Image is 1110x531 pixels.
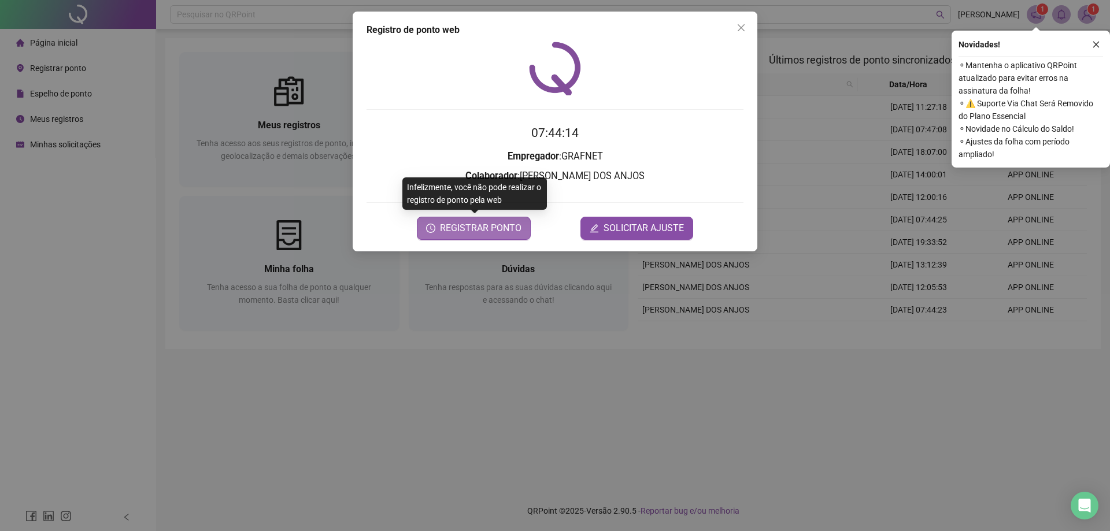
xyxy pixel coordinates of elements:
[367,169,743,184] h3: : [PERSON_NAME] DOS ANJOS
[367,23,743,37] div: Registro de ponto web
[604,221,684,235] span: SOLICITAR AJUSTE
[590,224,599,233] span: edit
[732,18,750,37] button: Close
[959,122,1103,135] span: ⚬ Novidade no Cálculo do Saldo!
[465,170,517,181] strong: Colaborador
[508,151,559,162] strong: Empregador
[440,221,521,235] span: REGISTRAR PONTO
[417,217,531,240] button: REGISTRAR PONTO
[959,135,1103,161] span: ⚬ Ajustes da folha com período ampliado!
[959,59,1103,97] span: ⚬ Mantenha o aplicativo QRPoint atualizado para evitar erros na assinatura da folha!
[1071,492,1098,519] div: Open Intercom Messenger
[959,97,1103,122] span: ⚬ ⚠️ Suporte Via Chat Será Removido do Plano Essencial
[580,217,693,240] button: editSOLICITAR AJUSTE
[426,224,435,233] span: clock-circle
[529,42,581,95] img: QRPoint
[1092,40,1100,49] span: close
[959,38,1000,51] span: Novidades !
[402,177,547,210] div: Infelizmente, você não pode realizar o registro de ponto pela web
[367,149,743,164] h3: : GRAFNET
[737,23,746,32] span: close
[531,126,579,140] time: 07:44:14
